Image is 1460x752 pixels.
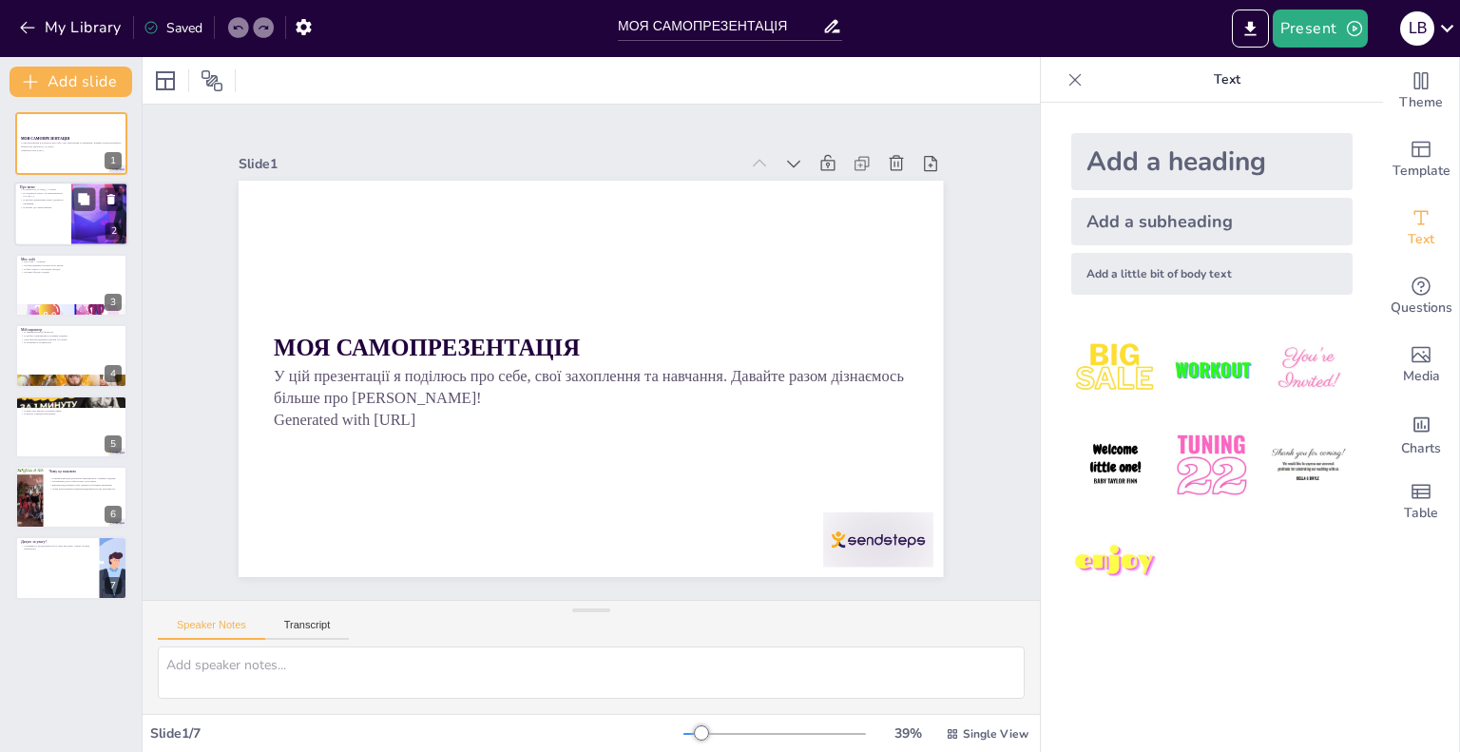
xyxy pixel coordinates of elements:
p: Я мрію про кар'єру в творчій сфері. [21,409,122,413]
div: Add a subheading [1071,198,1353,245]
div: Get real-time input from your audience [1383,262,1459,331]
div: Add text boxes [1383,194,1459,262]
div: 5 [15,395,127,458]
p: Музика об'єднує людей. [21,271,122,275]
p: Я завжди весела і балакуча. [21,331,122,335]
p: Я планую розвивати свої навички в музиці. [21,401,122,405]
p: Я беру участь у музичних заходах. [21,267,122,271]
p: Я студентка ТНПУ за спеціальністю СОАМ-14. [20,192,66,199]
p: Вміння представляти себе створює позитивне враження. [48,483,122,487]
p: Дякую за увагу! [21,539,94,545]
p: Я люблю знайомитися з новими людьми. [21,335,122,338]
div: 2 [106,223,123,241]
button: Present [1273,10,1368,48]
div: Add a table [1383,468,1459,536]
strong: МОЯ САМОПРЕЗЕНТАЦІЯ [298,207,588,356]
div: 5 [105,435,122,453]
div: Add ready made slides [1383,125,1459,194]
div: 2 [14,183,128,247]
img: 1.jpeg [1071,325,1160,414]
button: Duplicate Slide [72,188,95,211]
img: 4.jpeg [1071,421,1160,510]
p: Generated with [URL] [270,275,858,552]
p: Generated with [URL] [21,148,122,152]
p: У цій презентації я поділюсь про себе, свої захоплення та навчання. Давайте разом дізнаємось біль... [21,142,122,148]
div: Add a heading [1071,133,1353,190]
div: 3 [105,294,122,311]
p: Я хочу досягти успіху в навчанні. [21,405,122,409]
p: Я люблю дізнаватися нове і ділитися знаннями. [20,199,66,205]
input: Insert title [618,12,822,40]
div: 6 [105,506,122,523]
p: Моє хобі — співати. [21,260,122,264]
button: Export to PowerPoint [1232,10,1269,48]
span: Charts [1401,438,1441,459]
p: Мій характер [21,327,122,333]
div: 3 [15,254,127,317]
div: Slide 1 / 7 [150,724,683,742]
span: Questions [1391,298,1452,318]
p: Я залишаюсь оптимістом. [21,341,122,345]
div: Add charts and graphs [1383,399,1459,468]
div: Change the overall theme [1383,57,1459,125]
img: 3.jpeg [1264,325,1353,414]
span: Table [1404,503,1438,524]
div: Layout [150,66,181,96]
span: Position [201,69,223,92]
span: Media [1403,366,1440,387]
div: 7 [15,536,127,599]
p: Це важливо для особистісного зростання. [48,480,122,484]
div: Add a little bit of body text [1071,253,1353,295]
span: Single View [963,726,1028,742]
button: Transcript [265,619,350,640]
button: Speaker Notes [158,619,265,640]
p: Моя енергія підтримує дружні стосунки. [21,337,122,341]
button: Delete Slide [100,188,123,211]
div: 1 [105,152,122,169]
p: Чому це важливо [48,469,122,474]
div: 6 [15,466,127,529]
span: Text [1408,229,1434,250]
img: 6.jpeg [1264,421,1353,510]
p: У цій презентації я поділюсь про себе, свої захоплення та навчання. Давайте разом дізнаємось біль... [279,235,875,532]
div: L B [1400,11,1434,46]
div: 4 [105,365,122,382]
div: 4 [15,324,127,387]
span: Template [1393,161,1450,182]
p: Музика важлива частина мого життя. [21,263,122,267]
div: 39 % [885,724,931,742]
div: Slide 1 [342,29,806,248]
span: Theme [1399,92,1443,113]
p: Я [PERSON_NAME], 17 років. [20,188,66,192]
p: Про мене [20,185,66,191]
strong: МОЯ САМОПРЕЗЕНТАЦІЯ [21,137,69,141]
img: 7.jpeg [1071,518,1160,607]
div: 7 [105,577,122,594]
button: L B [1400,10,1434,48]
img: 5.jpeg [1167,421,1256,510]
div: 1 [15,112,127,175]
p: Самопрезентація допомагає знайомитися з новими людьми. [48,476,122,480]
div: Add images, graphics, shapes or video [1383,331,1459,399]
p: Добрі комунікаційні навички відкривають нові можливості. [48,487,122,491]
p: Text [1090,57,1364,103]
p: Сподіваюся, ви дізналися щось нове про мене. Чекаю на ваші запитання! [21,544,94,550]
button: My Library [14,12,129,43]
p: Моє хобі [21,257,122,262]
img: 2.jpeg [1167,325,1256,414]
button: Add slide [10,67,132,97]
p: Мої цілі [21,397,122,403]
div: Saved [144,19,202,37]
p: Я прагну до саморозвитку. [20,206,66,210]
p: Я прагну самовдосконалення. [21,412,122,415]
